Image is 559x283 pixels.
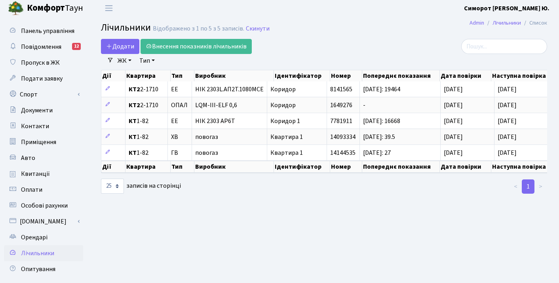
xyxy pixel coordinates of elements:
span: Пропуск в ЖК [21,58,60,67]
span: - [363,101,365,110]
a: ЖК [114,54,135,67]
a: Панель управління [4,23,83,39]
th: Дії [101,70,125,81]
b: КТ [129,117,137,125]
nav: breadcrumb [458,15,559,31]
span: Особові рахунки [21,201,68,210]
span: 8141565 [330,85,352,94]
th: Наступна повірка [491,70,556,81]
th: Попереднє показання [362,161,440,173]
span: ОПАЛ [171,102,188,108]
a: Документи [4,102,83,118]
span: НІК 2303 АP6T [195,118,264,124]
span: [DATE] [498,117,517,125]
span: 14093334 [330,133,356,141]
span: Таун [27,2,83,15]
th: Тип [171,161,194,173]
span: LQM-III-ELF 0,6 [195,102,264,108]
a: Додати [101,39,139,54]
span: ЕЕ [171,86,178,92]
a: Подати заявку [4,71,83,87]
span: Квартира 1 [270,148,303,157]
span: НІК 2303L.АП2Т.1080МСЕ [195,86,264,92]
label: записів на сторінці [101,179,181,194]
span: Лічильники [21,249,54,258]
span: Квитанції [21,169,50,178]
span: Панель управління [21,27,74,35]
span: 14144535 [330,148,356,157]
b: КТ2 [129,101,140,110]
div: Відображено з 1 по 5 з 5 записів. [153,25,244,33]
span: [DATE] [444,101,463,110]
span: Опитування [21,265,55,273]
span: Оплати [21,185,42,194]
span: Документи [21,106,53,115]
a: Повідомлення12 [4,39,83,55]
span: [DATE] [444,133,463,141]
th: Попереднє показання [362,70,440,81]
span: ГВ [171,150,178,156]
div: 12 [72,43,81,50]
th: Дата повірки [440,70,491,81]
th: Дата повірки [440,161,491,173]
a: Тип [136,54,158,67]
span: 2-1710 [129,86,164,92]
span: [DATE] [444,85,463,94]
span: повогаз [195,134,264,140]
span: [DATE] [498,101,517,110]
b: КТ [129,133,137,141]
th: Квартира [125,70,171,81]
span: Авто [21,154,35,162]
input: Пошук... [461,39,547,54]
span: Квартира 1 [270,133,303,141]
span: повогаз [195,150,264,156]
span: [DATE]: 39.5 [363,133,395,141]
a: Авто [4,150,83,166]
span: 1-82 [129,134,164,140]
a: Лічильники [4,245,83,261]
th: Квартира [125,161,171,173]
a: [DOMAIN_NAME] [4,214,83,229]
button: Переключити навігацію [99,2,119,15]
span: Коридор [270,101,296,110]
a: Спорт [4,87,83,102]
span: [DATE]: 19464 [363,85,400,94]
span: 1649276 [330,101,352,110]
th: Тип [171,70,194,81]
span: [DATE]: 27 [363,148,391,157]
span: 1-82 [129,118,164,124]
span: [DATE]: 16668 [363,117,400,125]
span: Додати [106,42,134,51]
a: Контакти [4,118,83,134]
a: Оплати [4,182,83,198]
a: Орендарі [4,229,83,245]
a: Лічильники [492,19,521,27]
span: Подати заявку [21,74,63,83]
a: Особові рахунки [4,198,83,214]
a: Квитанції [4,166,83,182]
th: Ідентифікатор [274,70,330,81]
th: Наступна повірка [491,161,556,173]
span: ЕЕ [171,118,178,124]
a: Скинути [246,25,270,33]
th: Виробник [194,70,274,81]
span: ХВ [171,134,178,140]
a: Пропуск в ЖК [4,55,83,71]
th: Номер [330,70,362,81]
span: 2-1710 [129,102,164,108]
select: записів на сторінці [101,179,124,194]
span: [DATE] [444,117,463,125]
th: Номер [330,161,362,173]
span: Повідомлення [21,42,61,51]
th: Виробник [194,161,274,173]
b: Комфорт [27,2,65,14]
a: Admin [470,19,484,27]
span: Лічильники [101,21,151,35]
a: Внесення показників лічильників [141,39,252,54]
span: [DATE] [498,133,517,141]
li: Список [521,19,547,27]
span: Орендарі [21,233,48,242]
a: Симорот [PERSON_NAME] Ю. [464,4,549,13]
span: Коридор 1 [270,117,300,125]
